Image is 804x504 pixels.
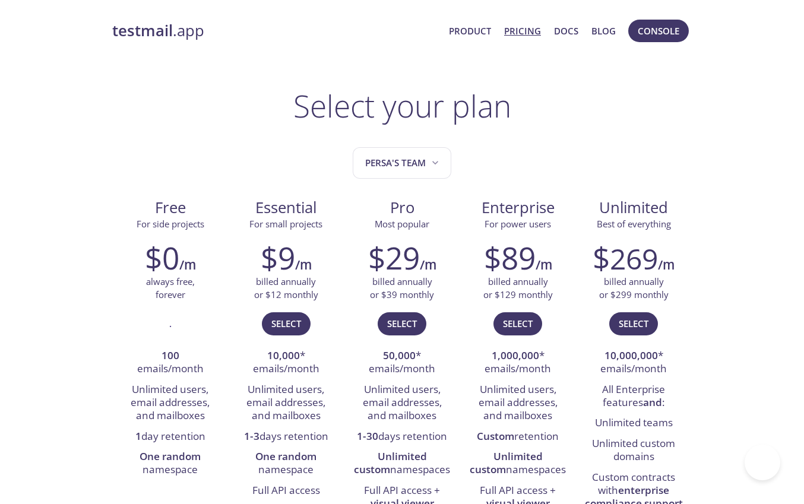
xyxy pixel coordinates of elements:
strong: 1-30 [357,429,378,443]
button: Console [628,20,689,42]
a: Blog [591,23,616,39]
h2: $89 [484,240,536,275]
p: always free, forever [146,275,195,301]
strong: 1,000,000 [492,348,539,362]
h6: /m [179,255,196,275]
strong: testmail [112,20,173,41]
h2: $29 [368,240,420,275]
iframe: Help Scout Beacon - Open [745,445,780,480]
span: Most popular [375,218,429,230]
span: For side projects [137,218,204,230]
h2: $0 [145,240,179,275]
h6: /m [658,255,675,275]
strong: 10,000 [267,348,300,362]
li: * emails/month [353,346,451,380]
span: Enterprise [470,198,566,218]
li: * emails/month [237,346,335,380]
span: Select [503,316,533,331]
li: Unlimited users, email addresses, and mailboxes [353,380,451,427]
strong: 100 [162,348,179,362]
li: namespace [237,447,335,481]
h2: $ [593,240,658,275]
strong: 1-3 [244,429,259,443]
p: billed annually or $299 monthly [599,275,669,301]
li: days retention [237,427,335,447]
a: Product [449,23,491,39]
button: Select [609,312,658,335]
button: Select [262,312,311,335]
strong: One random [255,449,316,463]
li: All Enterprise features : [585,380,683,414]
h6: /m [536,255,552,275]
strong: Unlimited custom [354,449,427,476]
p: billed annually or $39 monthly [370,275,434,301]
li: * emails/month [585,346,683,380]
a: Pricing [504,23,541,39]
li: namespaces [469,447,567,481]
a: Docs [554,23,578,39]
strong: and [643,395,662,409]
li: day retention [121,427,219,447]
strong: 50,000 [383,348,416,362]
li: Unlimited teams [585,413,683,433]
span: For small projects [249,218,322,230]
li: namespaces [353,447,451,481]
span: Select [271,316,301,331]
span: Console [638,23,679,39]
span: 269 [610,239,658,278]
a: testmail.app [112,21,439,41]
span: Free [122,198,219,218]
p: billed annually or $129 monthly [483,275,553,301]
span: Essential [238,198,334,218]
p: billed annually or $12 monthly [254,275,318,301]
strong: 1 [135,429,141,443]
span: For power users [485,218,551,230]
button: Select [378,312,426,335]
strong: Unlimited custom [470,449,543,476]
span: Select [619,316,648,331]
strong: One random [140,449,201,463]
span: Pro [353,198,450,218]
span: Unlimited [599,197,668,218]
span: Persa's team [365,155,441,171]
li: Unlimited users, email addresses, and mailboxes [469,380,567,427]
h6: /m [295,255,312,275]
strong: 10,000,000 [604,348,658,362]
h1: Select your plan [293,88,511,123]
h6: /m [420,255,436,275]
span: Best of everything [597,218,671,230]
button: Persa's team [353,147,451,179]
button: Select [493,312,542,335]
h2: $9 [261,240,295,275]
li: Unlimited users, email addresses, and mailboxes [237,380,335,427]
li: namespace [121,447,219,481]
li: Unlimited custom domains [585,434,683,468]
span: Select [387,316,417,331]
li: * emails/month [469,346,567,380]
li: days retention [353,427,451,447]
li: emails/month [121,346,219,380]
li: Unlimited users, email addresses, and mailboxes [121,380,219,427]
li: retention [469,427,567,447]
strong: Custom [477,429,514,443]
li: Full API access [237,481,335,501]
